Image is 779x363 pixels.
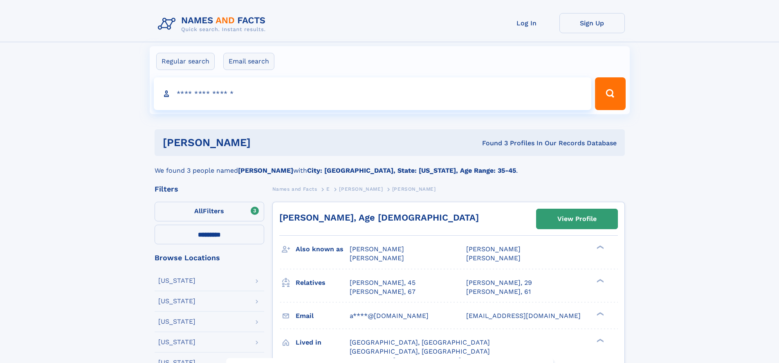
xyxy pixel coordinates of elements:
[296,336,350,349] h3: Lived in
[339,184,383,194] a: [PERSON_NAME]
[158,277,195,284] div: [US_STATE]
[350,278,415,287] a: [PERSON_NAME], 45
[296,276,350,290] h3: Relatives
[296,242,350,256] h3: Also known as
[350,338,490,346] span: [GEOGRAPHIC_DATA], [GEOGRAPHIC_DATA]
[595,311,604,316] div: ❯
[279,212,479,223] a: [PERSON_NAME], Age [DEMOGRAPHIC_DATA]
[155,156,625,176] div: We found 3 people named with .
[537,209,617,229] a: View Profile
[466,245,521,253] span: [PERSON_NAME]
[158,318,195,325] div: [US_STATE]
[326,184,330,194] a: E
[163,138,366,148] h1: [PERSON_NAME]
[223,53,274,70] label: Email search
[155,202,264,221] label: Filters
[238,167,293,174] b: [PERSON_NAME]
[158,339,195,345] div: [US_STATE]
[557,210,597,228] div: View Profile
[155,13,272,35] img: Logo Names and Facts
[339,186,383,192] span: [PERSON_NAME]
[155,185,264,193] div: Filters
[350,287,415,296] a: [PERSON_NAME], 67
[194,207,203,215] span: All
[350,347,490,355] span: [GEOGRAPHIC_DATA], [GEOGRAPHIC_DATA]
[366,139,617,148] div: Found 3 Profiles In Our Records Database
[158,298,195,304] div: [US_STATE]
[595,245,604,250] div: ❯
[466,312,581,320] span: [EMAIL_ADDRESS][DOMAIN_NAME]
[466,278,532,287] a: [PERSON_NAME], 29
[296,309,350,323] h3: Email
[494,13,559,33] a: Log In
[272,184,317,194] a: Names and Facts
[466,254,521,262] span: [PERSON_NAME]
[155,254,264,262] div: Browse Locations
[559,13,625,33] a: Sign Up
[595,77,625,110] button: Search Button
[392,186,436,192] span: [PERSON_NAME]
[154,77,592,110] input: search input
[307,167,516,174] b: City: [GEOGRAPHIC_DATA], State: [US_STATE], Age Range: 35-45
[595,278,604,283] div: ❯
[350,254,404,262] span: [PERSON_NAME]
[350,245,404,253] span: [PERSON_NAME]
[326,186,330,192] span: E
[595,338,604,343] div: ❯
[156,53,215,70] label: Regular search
[466,287,531,296] a: [PERSON_NAME], 61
